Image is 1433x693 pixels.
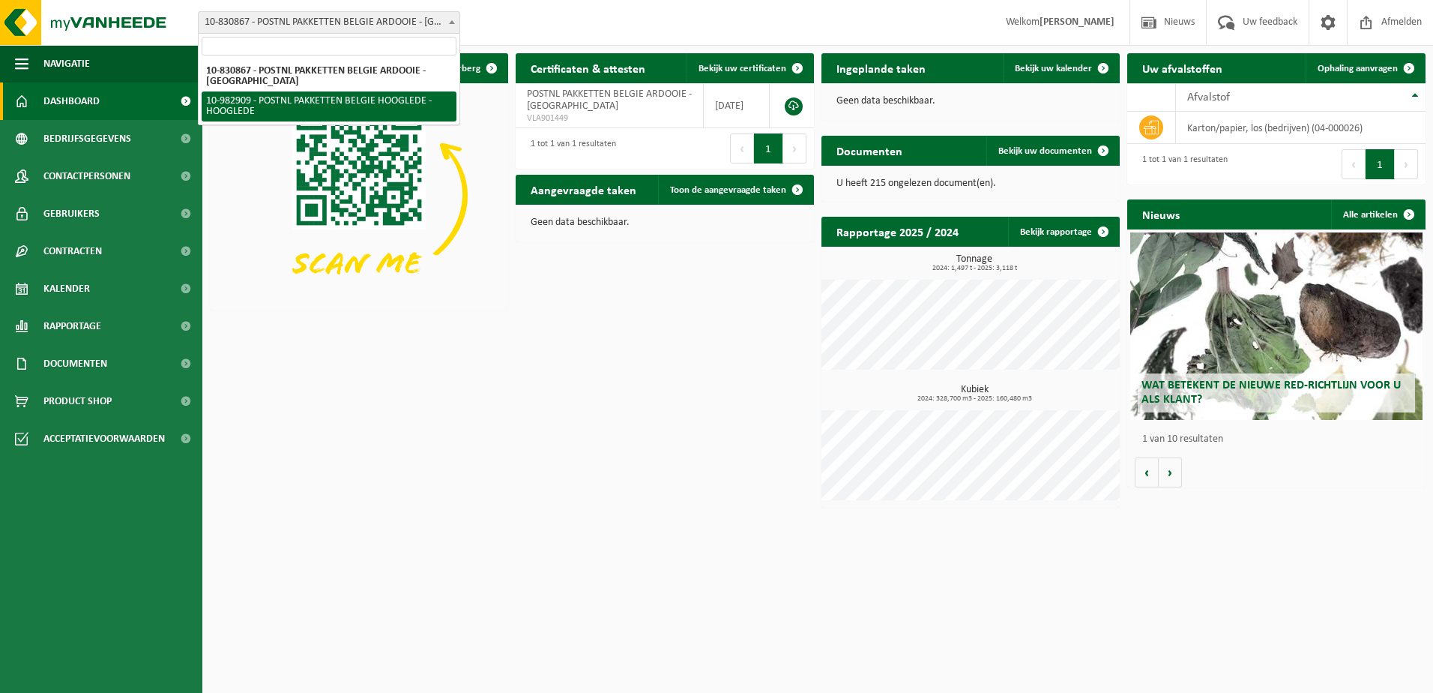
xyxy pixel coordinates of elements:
span: Kalender [43,270,90,307]
span: 10-830867 - POSTNL PAKKETTEN BELGIE ARDOOIE - ARDOOIE [198,11,460,34]
a: Alle artikelen [1331,199,1424,229]
p: Geen data beschikbaar. [531,217,799,228]
span: Bekijk uw certificaten [699,64,786,73]
button: 1 [754,133,783,163]
span: Wat betekent de nieuwe RED-richtlijn voor u als klant? [1141,379,1401,406]
span: Navigatie [43,45,90,82]
a: Bekijk uw kalender [1003,53,1118,83]
strong: [PERSON_NAME] [1040,16,1114,28]
span: Product Shop [43,382,112,420]
span: VLA901449 [527,112,692,124]
button: Verberg [435,53,507,83]
button: Volgende [1159,457,1182,487]
h2: Uw afvalstoffen [1127,53,1237,82]
span: 2024: 1,497 t - 2025: 3,118 t [829,265,1120,272]
p: Geen data beschikbaar. [836,96,1105,106]
span: Bekijk uw documenten [998,146,1092,156]
span: Afvalstof [1187,91,1230,103]
h2: Ingeplande taken [821,53,941,82]
a: Bekijk uw documenten [986,136,1118,166]
span: Contactpersonen [43,157,130,195]
span: Toon de aangevraagde taken [670,185,786,195]
h2: Documenten [821,136,917,165]
a: Ophaling aanvragen [1306,53,1424,83]
h3: Kubiek [829,385,1120,403]
span: Bekijk uw kalender [1015,64,1092,73]
h2: Aangevraagde taken [516,175,651,204]
button: 1 [1366,149,1395,179]
span: Bedrijfsgegevens [43,120,131,157]
span: Ophaling aanvragen [1318,64,1398,73]
h2: Rapportage 2025 / 2024 [821,217,974,246]
li: 10-982909 - POSTNL PAKKETTEN BELGIE HOOGLEDE - HOOGLEDE [202,91,456,121]
a: Wat betekent de nieuwe RED-richtlijn voor u als klant? [1130,232,1423,420]
span: POSTNL PAKKETTEN BELGIE ARDOOIE - [GEOGRAPHIC_DATA] [527,88,692,112]
button: Previous [730,133,754,163]
button: Next [783,133,806,163]
img: Download de VHEPlus App [210,83,508,307]
span: Contracten [43,232,102,270]
td: karton/papier, los (bedrijven) (04-000026) [1176,112,1426,144]
span: Verberg [447,64,480,73]
span: Documenten [43,345,107,382]
span: Gebruikers [43,195,100,232]
span: Acceptatievoorwaarden [43,420,165,457]
li: 10-830867 - POSTNL PAKKETTEN BELGIE ARDOOIE - [GEOGRAPHIC_DATA] [202,61,456,91]
span: 2024: 328,700 m3 - 2025: 160,480 m3 [829,395,1120,403]
p: U heeft 215 ongelezen document(en). [836,178,1105,189]
span: 10-830867 - POSTNL PAKKETTEN BELGIE ARDOOIE - ARDOOIE [199,12,459,33]
button: Previous [1342,149,1366,179]
a: Bekijk uw certificaten [687,53,812,83]
div: 1 tot 1 van 1 resultaten [1135,148,1228,181]
div: 1 tot 1 van 1 resultaten [523,132,616,165]
h2: Certificaten & attesten [516,53,660,82]
span: Rapportage [43,307,101,345]
h3: Tonnage [829,254,1120,272]
h2: Nieuws [1127,199,1195,229]
p: 1 van 10 resultaten [1142,434,1418,445]
td: [DATE] [704,83,770,128]
button: Vorige [1135,457,1159,487]
button: Next [1395,149,1418,179]
span: Dashboard [43,82,100,120]
a: Bekijk rapportage [1008,217,1118,247]
a: Toon de aangevraagde taken [658,175,812,205]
